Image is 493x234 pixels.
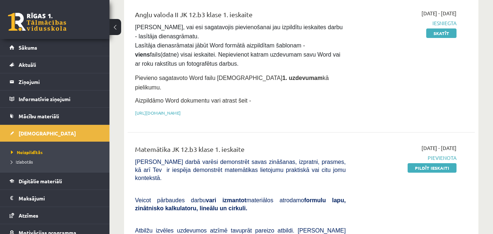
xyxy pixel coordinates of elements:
a: Maksājumi [9,190,100,207]
legend: Ziņojumi [19,73,100,90]
div: Angļu valoda II JK 12.b3 klase 1. ieskaite [135,9,346,23]
a: Rīgas 1. Tālmācības vidusskola [8,13,66,31]
b: formulu lapu, zinātnisko kalkulatoru, lineālu un cirkuli. [135,197,346,211]
span: Mācību materiāli [19,113,59,119]
a: Informatīvie ziņojumi [9,91,100,107]
span: Digitālie materiāli [19,178,62,184]
div: Matemātika JK 12.b3 klase 1. ieskaite [135,144,346,158]
b: vari izmantot [206,197,246,203]
span: Atzīmes [19,212,38,219]
span: [DATE] - [DATE] [421,144,457,152]
a: Sākums [9,39,100,56]
span: Pievienota [357,154,457,162]
span: Aktuāli [19,61,36,68]
a: Digitālie materiāli [9,173,100,189]
legend: Informatīvie ziņojumi [19,91,100,107]
span: Aizpildāmo Word dokumentu vari atrast šeit - [135,97,251,104]
span: [DEMOGRAPHIC_DATA] [19,130,76,137]
legend: Maksājumi [19,190,100,207]
a: Skatīt [426,28,457,38]
a: Atzīmes [9,207,100,224]
a: Mācību materiāli [9,108,100,124]
a: Aktuāli [9,56,100,73]
a: [DEMOGRAPHIC_DATA] [9,125,100,142]
span: [PERSON_NAME] darbā varēsi demonstrēt savas zināšanas, izpratni, prasmes, kā arī Tev ir iespēja d... [135,159,346,181]
span: Veicot pārbaudes darbu materiālos atrodamo [135,197,346,211]
span: Izlabotās [11,159,33,165]
span: Iesniegta [357,19,457,27]
span: [PERSON_NAME], vai esi sagatavojis pievienošanai jau izpildītu ieskaites darbu - lasītāja dienasg... [135,24,344,67]
strong: 1. uzdevumam [282,75,323,81]
a: Neizpildītās [11,149,102,156]
span: [DATE] - [DATE] [421,9,457,17]
span: Neizpildītās [11,149,43,155]
a: Ziņojumi [9,73,100,90]
span: Sākums [19,44,37,51]
a: [URL][DOMAIN_NAME] [135,110,181,116]
a: Izlabotās [11,158,102,165]
span: Pievieno sagatavoto Word failu [DEMOGRAPHIC_DATA] kā pielikumu. [135,75,329,91]
strong: viens [135,51,150,58]
a: Pildīt ieskaiti [408,163,457,173]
